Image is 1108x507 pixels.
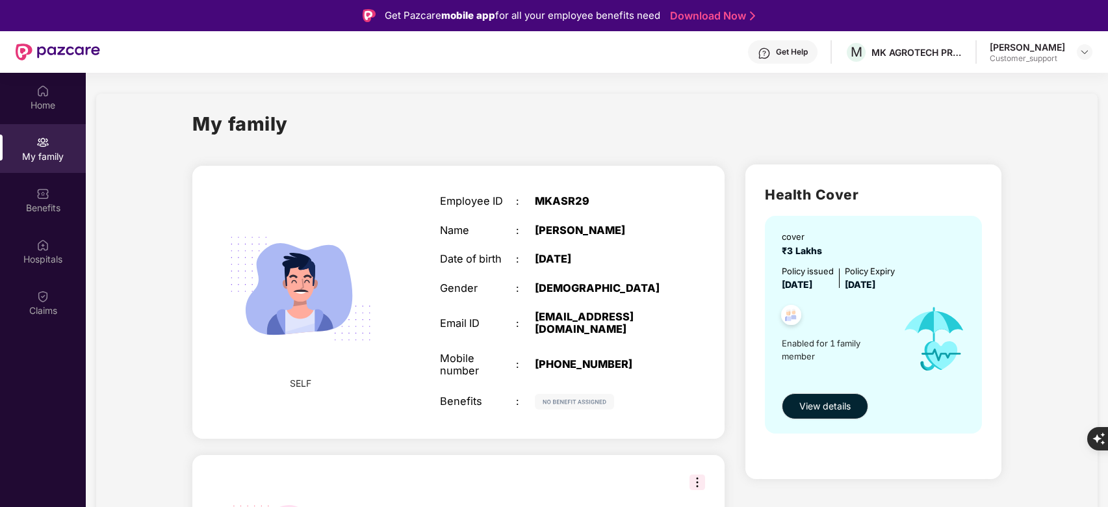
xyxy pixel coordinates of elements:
[440,395,515,408] div: Benefits
[440,195,515,207] div: Employee ID
[750,9,755,23] img: Stroke
[1079,47,1090,57] img: svg+xml;base64,PHN2ZyBpZD0iRHJvcGRvd24tMzJ4MzIiIHhtbG5zPSJodHRwOi8vd3d3LnczLm9yZy8yMDAwL3N2ZyIgd2...
[213,201,388,376] img: svg+xml;base64,PHN2ZyB4bWxucz0iaHR0cDovL3d3dy53My5vcmcvMjAwMC9zdmciIHdpZHRoPSIyMjQiIGhlaWdodD0iMT...
[670,9,751,23] a: Download Now
[765,184,981,205] h2: Health Cover
[516,253,535,265] div: :
[799,399,851,413] span: View details
[516,317,535,330] div: :
[440,352,515,378] div: Mobile number
[441,9,495,21] strong: mobile app
[36,187,49,200] img: svg+xml;base64,PHN2ZyBpZD0iQmVuZWZpdHMiIHhtbG5zPSJodHRwOi8vd3d3LnczLm9yZy8yMDAwL3N2ZyIgd2lkdGg9Ij...
[689,474,705,490] img: svg+xml;base64,PHN2ZyB3aWR0aD0iMzIiIGhlaWdodD0iMzIiIHZpZXdCb3g9IjAgMCAzMiAzMiIgZmlsbD0ibm9uZSIgeG...
[782,393,868,419] button: View details
[535,224,667,237] div: [PERSON_NAME]
[535,394,614,409] img: svg+xml;base64,PHN2ZyB4bWxucz0iaHR0cDovL3d3dy53My5vcmcvMjAwMC9zdmciIHdpZHRoPSIxMjIiIGhlaWdodD0iMj...
[782,279,812,290] span: [DATE]
[192,109,288,138] h1: My family
[782,245,827,256] span: ₹3 Lakhs
[36,84,49,97] img: svg+xml;base64,PHN2ZyBpZD0iSG9tZSIgeG1sbnM9Imh0dHA6Ly93d3cudzMub3JnLzIwMDAvc3ZnIiB3aWR0aD0iMjAiIG...
[890,292,979,387] img: icon
[363,9,376,22] img: Logo
[16,44,100,60] img: New Pazcare Logo
[782,265,834,278] div: Policy issued
[782,337,890,363] span: Enabled for 1 family member
[845,265,895,278] div: Policy Expiry
[851,44,862,60] span: M
[871,46,962,58] div: MK AGROTECH PRIVATE LIMITED
[516,395,535,408] div: :
[36,136,49,149] img: svg+xml;base64,PHN2ZyB3aWR0aD0iMjAiIGhlaWdodD0iMjAiIHZpZXdCb3g9IjAgMCAyMCAyMCIgZmlsbD0ibm9uZSIgeG...
[775,301,807,333] img: svg+xml;base64,PHN2ZyB4bWxucz0iaHR0cDovL3d3dy53My5vcmcvMjAwMC9zdmciIHdpZHRoPSI0OC45NDMiIGhlaWdodD...
[440,224,515,237] div: Name
[516,358,535,370] div: :
[535,311,667,336] div: [EMAIL_ADDRESS][DOMAIN_NAME]
[535,282,667,294] div: [DEMOGRAPHIC_DATA]
[440,253,515,265] div: Date of birth
[385,8,660,23] div: Get Pazcare for all your employee benefits need
[440,317,515,330] div: Email ID
[776,47,808,57] div: Get Help
[535,358,667,370] div: [PHONE_NUMBER]
[990,41,1065,53] div: [PERSON_NAME]
[290,376,311,391] span: SELF
[845,279,875,290] span: [DATE]
[516,224,535,237] div: :
[758,47,771,60] img: svg+xml;base64,PHN2ZyBpZD0iSGVscC0zMngzMiIgeG1sbnM9Imh0dHA6Ly93d3cudzMub3JnLzIwMDAvc3ZnIiB3aWR0aD...
[535,253,667,265] div: [DATE]
[990,53,1065,64] div: Customer_support
[440,282,515,294] div: Gender
[782,230,827,243] div: cover
[516,195,535,207] div: :
[535,195,667,207] div: MKASR29
[516,282,535,294] div: :
[36,239,49,252] img: svg+xml;base64,PHN2ZyBpZD0iSG9zcGl0YWxzIiB4bWxucz0iaHR0cDovL3d3dy53My5vcmcvMjAwMC9zdmciIHdpZHRoPS...
[36,290,49,303] img: svg+xml;base64,PHN2ZyBpZD0iQ2xhaW0iIHhtbG5zPSJodHRwOi8vd3d3LnczLm9yZy8yMDAwL3N2ZyIgd2lkdGg9IjIwIi...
